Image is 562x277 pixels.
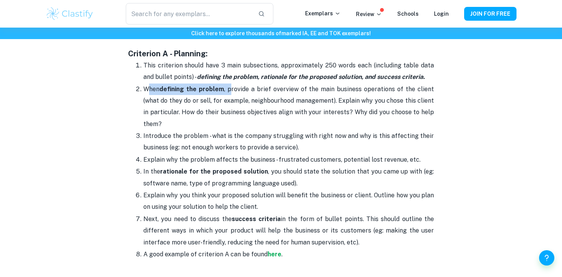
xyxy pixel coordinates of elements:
strong: defining the problem [159,85,224,93]
button: JOIN FOR FREE [464,7,517,21]
p: This criterion should have 3 main subsections, approximately 250 words each (including table data... [143,60,434,83]
strong: rationale for the proposed solution [160,168,268,175]
strong: success criteria [232,215,281,223]
p: Exemplars [305,9,341,18]
a: Schools [397,11,419,17]
img: Clastify logo [45,6,94,21]
p: Next, you need to discuss the in the form of bullet points. This should outline the different way... [143,213,434,248]
p: Explain why the problem affects the business - frustrated customers, potential lost revenue, etc. [143,154,434,166]
h4: Criterion A - Planning: [128,48,434,59]
a: Login [434,11,449,17]
h6: Click here to explore thousands of marked IA, EE and TOK exemplars ! [2,29,560,38]
a: here [268,251,281,258]
p: Explain why you think your proposed solution will benefit the business or client. Outline how you... [143,190,434,213]
strong: defining the problem, rationale for the proposed solution, and success criteria. [197,73,425,80]
p: Review [356,10,382,18]
button: Help and Feedback [539,250,554,266]
p: When , provide a brief overview of the main business operations of the client (what do they do or... [143,84,434,130]
input: Search for any exemplars... [126,3,252,25]
p: In the , you should state the solution that you came up with (eg: software name, type of programm... [143,166,434,189]
li: A good example of criterion A can be found . [143,248,434,261]
p: Introduce the problem - what is the company struggling with right now and why is this affecting t... [143,130,434,154]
